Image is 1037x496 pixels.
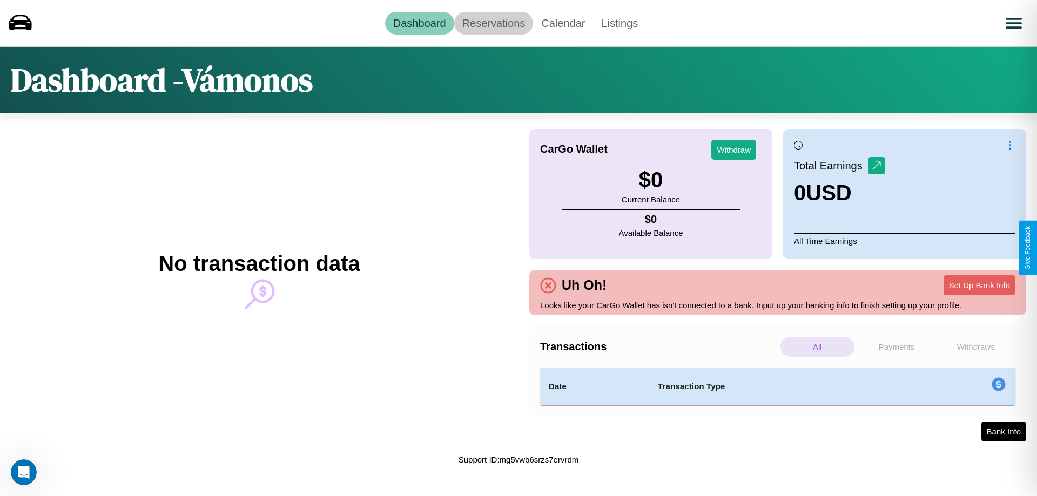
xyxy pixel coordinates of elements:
a: Dashboard [385,12,454,35]
a: Listings [593,12,646,35]
p: Available Balance [619,226,683,240]
h4: $ 0 [619,213,683,226]
table: simple table [540,368,1015,405]
button: Withdraw [711,140,756,160]
a: Reservations [454,12,534,35]
p: Current Balance [622,192,680,207]
iframe: Intercom live chat [11,459,37,485]
div: Give Feedback [1024,226,1032,270]
h3: 0 USD [794,181,885,205]
h1: Dashboard - Vámonos [11,58,313,102]
p: Payments [860,337,934,357]
h4: CarGo Wallet [540,143,608,155]
h3: $ 0 [622,168,680,192]
button: Bank Info [981,422,1026,441]
a: Calendar [533,12,593,35]
p: Withdraws [939,337,1013,357]
button: Set Up Bank Info [944,275,1015,295]
p: Looks like your CarGo Wallet has isn't connected to a bank. Input up your banking info to finish ... [540,298,1015,312]
button: Open menu [999,8,1029,38]
h4: Uh Oh! [556,277,612,293]
h4: Date [549,380,641,393]
p: Support ID: mg5vwb6srzs7ervrdm [459,452,579,467]
p: Total Earnings [794,156,868,175]
h4: Transactions [540,341,778,353]
h2: No transaction data [158,252,360,276]
h4: Transaction Type [658,380,903,393]
p: All [780,337,854,357]
p: All Time Earnings [794,233,1015,248]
